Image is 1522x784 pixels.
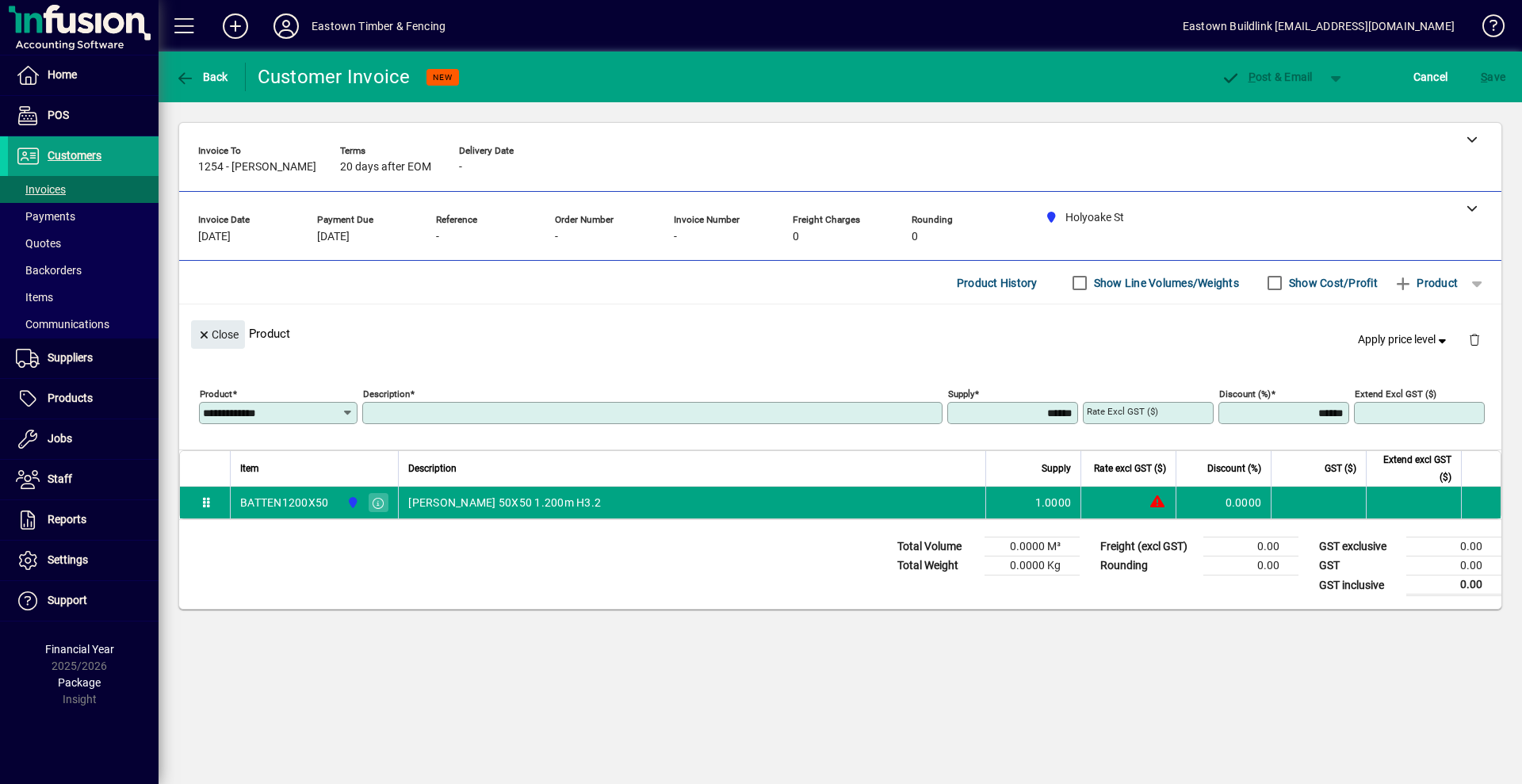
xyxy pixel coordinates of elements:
[1325,460,1356,477] span: GST ($)
[16,237,61,250] span: Quotes
[408,495,601,511] span: [PERSON_NAME] 50X50 1.200m H3.2
[889,537,985,556] td: Total Volume
[8,257,159,284] a: Backorders
[48,392,93,404] span: Products
[1207,460,1261,477] span: Discount (%)
[8,419,159,459] a: Jobs
[8,460,159,499] a: Staff
[8,581,159,621] a: Support
[1413,64,1448,90] span: Cancel
[1219,388,1271,400] mat-label: Discount (%)
[48,351,93,364] span: Suppliers
[48,553,88,566] span: Settings
[555,231,558,243] span: -
[198,161,316,174] span: 1254 - [PERSON_NAME]
[1203,537,1298,556] td: 0.00
[1358,331,1450,348] span: Apply price level
[950,269,1044,297] button: Product History
[1406,576,1501,595] td: 0.00
[210,12,261,40] button: Add
[1409,63,1452,91] button: Cancel
[912,231,918,243] span: 0
[1176,487,1271,518] td: 0.0000
[1311,556,1406,576] td: GST
[48,109,69,121] span: POS
[45,643,114,656] span: Financial Year
[8,55,159,95] a: Home
[8,230,159,257] a: Quotes
[1091,275,1239,291] label: Show Line Volumes/Weights
[312,13,446,39] div: Eastown Timber & Fencing
[171,63,232,91] button: Back
[948,388,974,400] mat-label: Supply
[200,388,232,400] mat-label: Product
[48,68,77,81] span: Home
[363,388,410,400] mat-label: Description
[261,12,312,40] button: Profile
[48,472,72,485] span: Staff
[985,537,1080,556] td: 0.0000 M³
[198,231,231,243] span: [DATE]
[1221,71,1313,83] span: ost & Email
[1203,556,1298,576] td: 0.00
[1352,326,1456,354] button: Apply price level
[8,96,159,136] a: POS
[1355,388,1436,400] mat-label: Extend excl GST ($)
[8,176,159,203] a: Invoices
[8,379,159,419] a: Products
[985,556,1080,576] td: 0.0000 Kg
[1311,537,1406,556] td: GST exclusive
[16,291,53,304] span: Items
[889,556,985,576] td: Total Weight
[1213,63,1321,91] button: Post & Email
[436,231,439,243] span: -
[674,231,677,243] span: -
[317,231,350,243] span: [DATE]
[16,264,82,277] span: Backorders
[459,161,462,174] span: -
[1092,556,1203,576] td: Rounding
[793,231,799,243] span: 0
[48,513,86,526] span: Reports
[16,318,109,331] span: Communications
[240,495,328,511] div: BATTEN1200X50
[1455,320,1493,358] button: Delete
[1087,406,1158,417] mat-label: Rate excl GST ($)
[8,541,159,580] a: Settings
[16,210,75,223] span: Payments
[1481,64,1505,90] span: ave
[48,149,101,162] span: Customers
[48,594,87,606] span: Support
[1406,537,1501,556] td: 0.00
[8,311,159,338] a: Communications
[1406,556,1501,576] td: 0.00
[433,72,453,82] span: NEW
[258,64,411,90] div: Customer Invoice
[8,284,159,311] a: Items
[1183,13,1455,39] div: Eastown Buildlink [EMAIL_ADDRESS][DOMAIN_NAME]
[1481,71,1487,83] span: S
[1455,332,1493,346] app-page-header-button: Delete
[1042,460,1071,477] span: Supply
[1094,460,1166,477] span: Rate excl GST ($)
[179,304,1501,362] div: Product
[8,500,159,540] a: Reports
[408,460,457,477] span: Description
[159,63,246,91] app-page-header-button: Back
[1386,269,1466,297] button: Product
[957,270,1038,296] span: Product History
[240,460,259,477] span: Item
[8,338,159,378] a: Suppliers
[58,676,101,689] span: Package
[187,327,249,341] app-page-header-button: Close
[1470,3,1502,55] a: Knowledge Base
[1249,71,1256,83] span: P
[1477,63,1509,91] button: Save
[1286,275,1378,291] label: Show Cost/Profit
[1376,451,1451,486] span: Extend excl GST ($)
[1394,270,1458,296] span: Product
[197,322,239,348] span: Close
[16,183,66,196] span: Invoices
[8,203,159,230] a: Payments
[175,71,228,83] span: Back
